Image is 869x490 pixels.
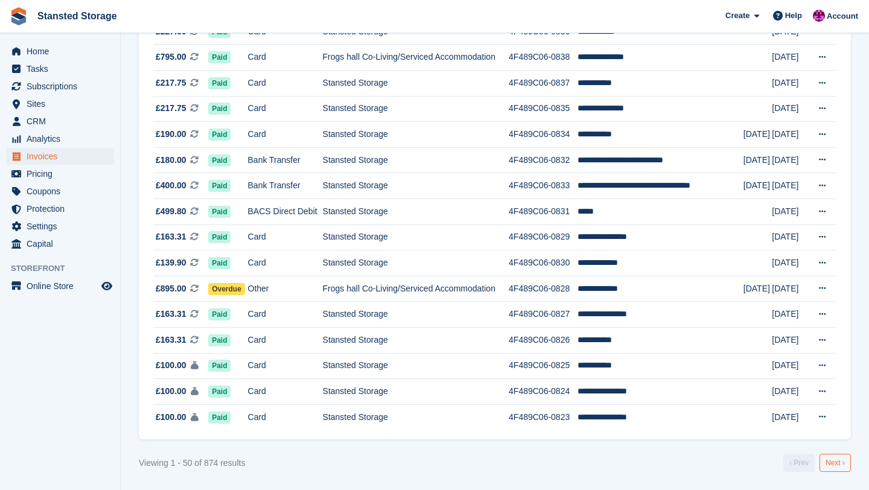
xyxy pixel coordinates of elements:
[785,10,802,22] span: Help
[827,10,858,22] span: Account
[248,45,323,71] td: Card
[248,302,323,328] td: Card
[509,173,577,199] td: 4F489C06-0833
[208,154,231,167] span: Paid
[27,200,99,217] span: Protection
[6,148,114,165] a: menu
[509,379,577,405] td: 4F489C06-0824
[323,96,509,122] td: Stansted Storage
[156,154,186,167] span: £180.00
[781,454,853,472] nav: Pages
[208,360,231,372] span: Paid
[27,43,99,60] span: Home
[323,224,509,250] td: Stansted Storage
[11,262,120,275] span: Storefront
[248,353,323,379] td: Card
[509,122,577,148] td: 4F489C06-0834
[248,328,323,354] td: Card
[208,103,231,115] span: Paid
[6,78,114,95] a: menu
[208,386,231,398] span: Paid
[248,147,323,173] td: Bank Transfer
[248,96,323,122] td: Card
[100,279,114,293] a: Preview store
[743,276,772,302] td: [DATE]
[772,45,809,71] td: [DATE]
[509,96,577,122] td: 4F489C06-0835
[248,173,323,199] td: Bank Transfer
[509,250,577,276] td: 4F489C06-0830
[156,282,186,295] span: £895.00
[27,78,99,95] span: Subscriptions
[6,165,114,182] a: menu
[772,199,809,225] td: [DATE]
[772,96,809,122] td: [DATE]
[323,122,509,148] td: Stansted Storage
[156,334,186,346] span: £163.31
[509,45,577,71] td: 4F489C06-0838
[323,302,509,328] td: Stansted Storage
[820,454,851,472] a: Next
[248,199,323,225] td: BACS Direct Debit
[208,412,231,424] span: Paid
[743,173,772,199] td: [DATE]
[208,51,231,63] span: Paid
[10,7,28,25] img: stora-icon-8386f47178a22dfd0bd8f6a31ec36ba5ce8667c1dd55bd0f319d3a0aa187defe.svg
[6,218,114,235] a: menu
[6,43,114,60] a: menu
[208,257,231,269] span: Paid
[509,353,577,379] td: 4F489C06-0825
[248,404,323,430] td: Card
[509,147,577,173] td: 4F489C06-0832
[323,328,509,354] td: Stansted Storage
[509,302,577,328] td: 4F489C06-0827
[156,359,186,372] span: £100.00
[725,10,750,22] span: Create
[27,148,99,165] span: Invoices
[208,206,231,218] span: Paid
[156,77,186,89] span: £217.75
[248,71,323,97] td: Card
[27,218,99,235] span: Settings
[6,130,114,147] a: menu
[248,276,323,302] td: Other
[509,71,577,97] td: 4F489C06-0837
[208,180,231,192] span: Paid
[156,385,186,398] span: £100.00
[208,129,231,141] span: Paid
[6,113,114,130] a: menu
[6,200,114,217] a: menu
[772,173,809,199] td: [DATE]
[323,276,509,302] td: Frogs hall Co-Living/Serviced Accommodation
[208,283,245,295] span: Overdue
[156,128,186,141] span: £190.00
[139,457,245,469] div: Viewing 1 - 50 of 874 results
[772,122,809,148] td: [DATE]
[27,235,99,252] span: Capital
[772,250,809,276] td: [DATE]
[772,328,809,354] td: [DATE]
[323,250,509,276] td: Stansted Storage
[156,51,186,63] span: £795.00
[27,278,99,294] span: Online Store
[208,231,231,243] span: Paid
[323,353,509,379] td: Stansted Storage
[27,60,99,77] span: Tasks
[248,224,323,250] td: Card
[33,6,122,26] a: Stansted Storage
[27,95,99,112] span: Sites
[156,308,186,320] span: £163.31
[248,122,323,148] td: Card
[6,95,114,112] a: menu
[323,173,509,199] td: Stansted Storage
[323,45,509,71] td: Frogs hall Co-Living/Serviced Accommodation
[323,147,509,173] td: Stansted Storage
[509,224,577,250] td: 4F489C06-0829
[509,276,577,302] td: 4F489C06-0828
[509,404,577,430] td: 4F489C06-0823
[6,235,114,252] a: menu
[156,231,186,243] span: £163.31
[772,147,809,173] td: [DATE]
[156,102,186,115] span: £217.75
[156,205,186,218] span: £499.80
